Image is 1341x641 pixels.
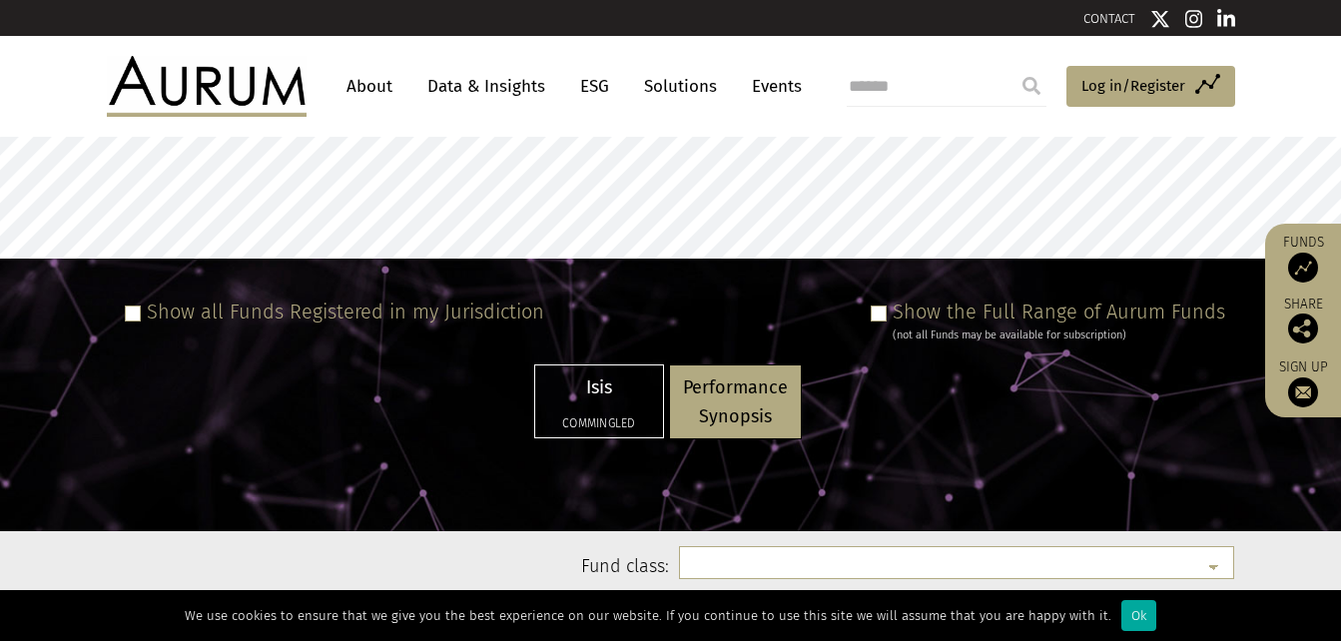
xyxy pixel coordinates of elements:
[634,68,727,105] a: Solutions
[893,300,1225,323] label: Show the Full Range of Aurum Funds
[1217,9,1235,29] img: Linkedin icon
[1011,66,1051,106] input: Submit
[1081,74,1185,98] span: Log in/Register
[570,68,619,105] a: ESG
[548,373,650,402] p: Isis
[742,68,802,105] a: Events
[1288,253,1318,283] img: Access Funds
[1275,298,1331,343] div: Share
[336,68,402,105] a: About
[1275,234,1331,283] a: Funds
[1066,66,1235,108] a: Log in/Register
[1083,11,1135,26] a: CONTACT
[548,417,650,429] h5: Commingled
[417,68,555,105] a: Data & Insights
[893,326,1225,344] div: (not all Funds may be available for subscription)
[1150,9,1170,29] img: Twitter icon
[683,373,788,431] p: Performance Synopsis
[1275,358,1331,407] a: Sign up
[1121,600,1156,631] div: Ok
[1185,9,1203,29] img: Instagram icon
[107,56,307,116] img: Aurum
[1288,377,1318,407] img: Sign up to our newsletter
[300,554,670,580] label: Fund class:
[1288,314,1318,343] img: Share this post
[147,300,544,323] label: Show all Funds Registered in my Jurisdiction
